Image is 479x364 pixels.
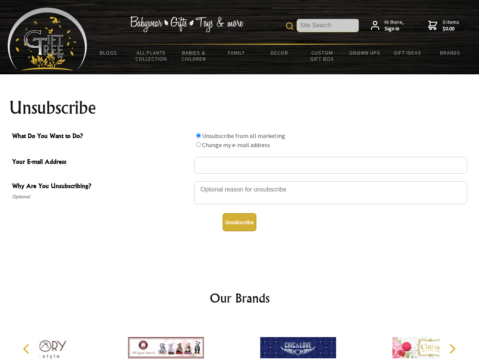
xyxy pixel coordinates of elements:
[443,19,459,32] span: 0 items
[194,181,467,204] textarea: Why Are You Unsubscribing?
[9,99,470,117] h1: Unsubscribe
[286,22,294,30] img: product search
[386,45,429,61] a: Gift Ideas
[12,181,190,192] span: Why Are You Unsubscribing?
[429,45,472,61] a: Brands
[223,213,256,231] button: Unsubscribe
[428,19,459,32] a: 0 items$0.00
[15,289,464,307] h2: Our Brands
[371,19,404,32] a: Hi there,Sign in
[130,45,173,67] a: All Plants Collection
[196,133,201,138] input: What Do You Want to Do?
[87,45,130,61] a: BLOGS
[343,45,386,61] a: Grown Ups
[194,157,467,174] input: Your E-mail Address
[444,340,460,357] button: Next
[297,19,359,32] input: Site Search
[173,45,215,67] a: Babies & Children
[385,19,404,32] span: Hi there,
[12,131,190,142] span: What Do You Want to Do?
[301,45,344,67] a: Custom Gift Box
[258,45,301,61] a: Decor
[12,157,190,168] span: Your E-mail Address
[202,132,285,140] label: Unsubscribe from all marketing
[130,16,243,32] img: Babywear - Gifts - Toys & more
[8,8,87,71] img: Babyware - Gifts - Toys and more...
[385,25,404,32] strong: Sign in
[443,25,459,32] strong: $0.00
[196,142,201,147] input: What Do You Want to Do?
[12,192,190,201] span: Optional
[19,340,36,357] button: Previous
[202,141,270,149] label: Change my e-mail address
[215,45,258,61] a: Family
